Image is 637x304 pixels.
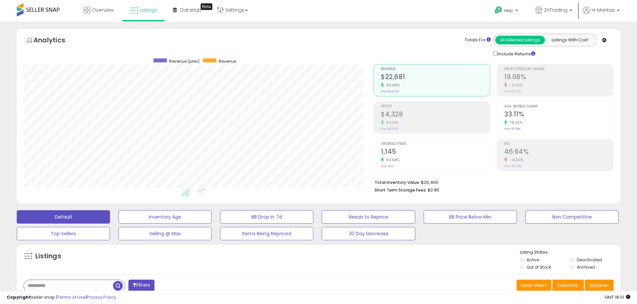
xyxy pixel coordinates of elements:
[504,148,613,157] h2: 46.64%
[140,7,157,13] span: Listings
[504,67,613,71] span: Profit [PERSON_NAME]
[507,120,522,125] small: 78.20%
[465,37,491,43] div: Totals For
[527,264,551,270] label: Out of Stock
[7,294,116,301] div: seller snap | |
[557,282,578,289] span: Columns
[504,73,613,82] h2: 19.08%
[375,187,427,193] b: Short Term Storage Fees:
[544,7,567,13] span: ZirTrading
[428,187,439,193] span: $0.85
[381,67,490,71] span: Revenue
[585,280,614,291] button: Actions
[322,227,415,240] button: 30 Day Decrease
[517,280,551,291] button: Save View
[605,294,630,300] span: 2025-10-9 18:01 GMT
[322,210,415,224] button: Needs to Reprice
[219,58,236,64] span: Revenue
[33,35,78,46] h5: Analytics
[17,227,110,240] button: Top Sellers
[527,257,539,263] label: Active
[220,210,313,224] button: BB Drop in 7d
[504,164,522,168] small: Prev: 54.78%
[381,105,490,108] span: Profit
[504,110,613,119] h2: 33.11%
[381,127,398,131] small: Prev: $2,845
[375,180,420,185] b: Total Inventory Value:
[577,264,595,270] label: Archived
[381,110,490,119] h2: $4,328
[169,58,200,64] span: Revenue (prev)
[592,7,615,13] span: Hi Mantas
[577,257,602,263] label: Deactivated
[489,1,525,22] a: Help
[504,8,513,13] span: Help
[384,120,398,125] small: 52.13%
[424,210,517,224] button: BB Price Below Min
[495,36,545,44] button: All Selected Listings
[504,127,521,131] small: Prev: 18.58%
[520,249,620,256] p: Listing States:
[504,105,613,108] span: Avg. Buybox Share
[583,7,620,22] a: Hi Mantas
[35,252,61,261] h5: Listings
[552,280,584,291] button: Columns
[507,83,523,88] small: -5.50%
[525,210,619,224] button: Non Competitive
[118,227,212,240] button: Selling @ Max
[180,7,201,13] span: DataHub
[504,89,521,93] small: Prev: 20.19%
[128,280,154,291] button: Filters
[504,142,613,146] span: ROI
[494,6,503,14] i: Get Help
[381,148,490,157] h2: 1,145
[92,7,114,13] span: Overview
[118,210,212,224] button: Inventory Age
[381,164,394,168] small: Prev: 620
[384,158,399,163] small: 84.68%
[384,83,400,88] small: 60.96%
[488,50,543,57] div: Include Returns
[381,73,490,82] h2: $22,681
[7,294,31,300] strong: Copyright
[507,158,524,163] small: -14.86%
[17,210,110,224] button: Default
[375,178,609,186] li: $26,460
[545,36,595,44] button: Listings With Cost
[220,227,313,240] button: Items Being Repriced
[87,294,116,300] a: Privacy Policy
[381,142,490,146] span: Ordered Items
[57,294,86,300] a: Terms of Use
[201,3,212,10] div: Tooltip anchor
[381,89,399,93] small: Prev: $14,091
